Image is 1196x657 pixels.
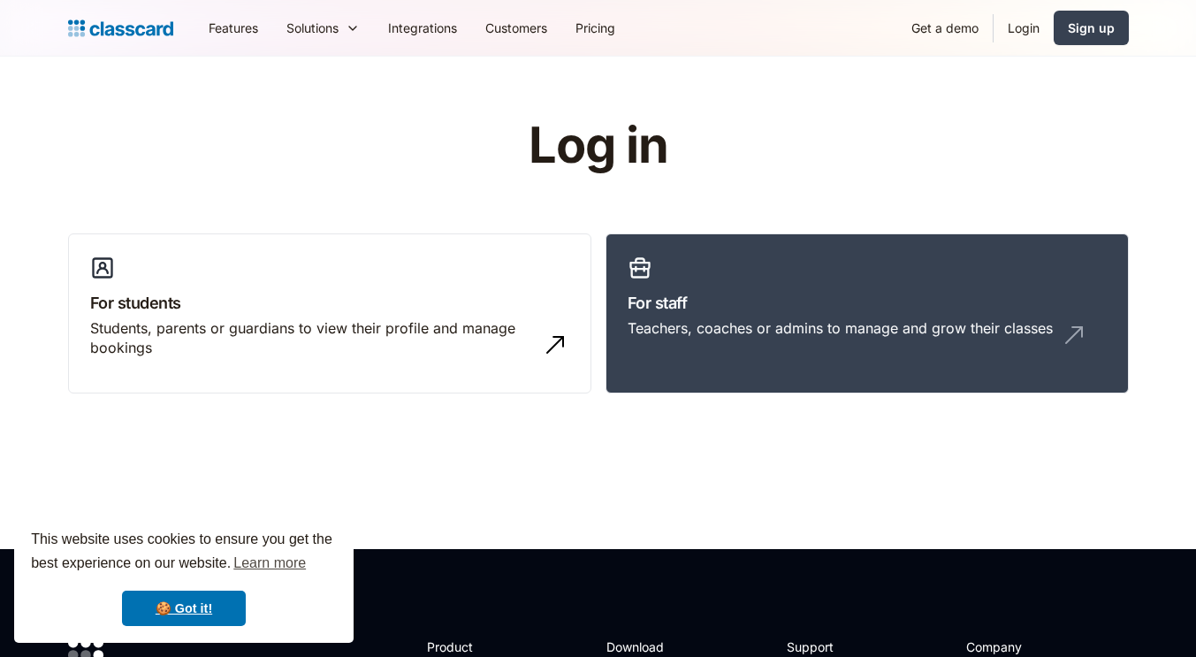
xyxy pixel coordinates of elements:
a: For staffTeachers, coaches or admins to manage and grow their classes [606,233,1129,394]
div: Solutions [272,8,374,48]
h3: For students [90,291,569,315]
a: Login [994,8,1054,48]
a: home [68,16,173,41]
a: For studentsStudents, parents or guardians to view their profile and manage bookings [68,233,591,394]
a: dismiss cookie message [122,591,246,626]
h2: Download [606,638,679,656]
div: Teachers, coaches or admins to manage and grow their classes [628,318,1053,338]
a: Get a demo [897,8,993,48]
a: Pricing [561,8,629,48]
div: cookieconsent [14,512,354,643]
div: Solutions [286,19,339,37]
span: This website uses cookies to ensure you get the best experience on our website. [31,529,337,577]
a: learn more about cookies [231,550,309,577]
h2: Product [427,638,522,656]
h2: Company [966,638,1084,656]
h2: Support [787,638,858,656]
a: Customers [471,8,561,48]
div: Students, parents or guardians to view their profile and manage bookings [90,318,534,358]
a: Integrations [374,8,471,48]
a: Features [194,8,272,48]
h1: Log in [317,118,879,173]
h3: For staff [628,291,1107,315]
div: Sign up [1068,19,1115,37]
a: Sign up [1054,11,1129,45]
